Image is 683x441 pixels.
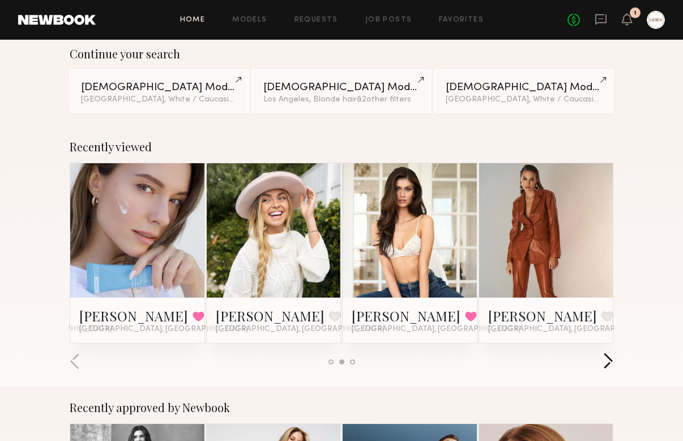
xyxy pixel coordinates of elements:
a: [PERSON_NAME] [79,307,188,325]
span: [GEOGRAPHIC_DATA], [GEOGRAPHIC_DATA] [352,325,520,334]
span: [GEOGRAPHIC_DATA], [GEOGRAPHIC_DATA] [488,325,657,334]
a: Models [232,16,267,24]
a: Requests [294,16,338,24]
span: [GEOGRAPHIC_DATA], [GEOGRAPHIC_DATA] [216,325,385,334]
a: [DEMOGRAPHIC_DATA] ModelsLos Angeles, Blonde hair&2other filters [252,70,431,113]
a: [PERSON_NAME] [352,307,460,325]
div: Los Angeles, Blonde hair [263,96,420,104]
div: Recently approved by Newbook [70,401,613,414]
div: [DEMOGRAPHIC_DATA] Models [81,82,237,93]
span: [GEOGRAPHIC_DATA], [GEOGRAPHIC_DATA] [79,325,248,334]
div: [GEOGRAPHIC_DATA], White / Caucasian [81,96,237,104]
span: & 2 other filter s [357,96,411,103]
a: [DEMOGRAPHIC_DATA] Models[GEOGRAPHIC_DATA], White / Caucasian [70,70,249,113]
div: 1 [634,10,637,16]
div: [DEMOGRAPHIC_DATA] Models [446,82,602,93]
a: Job Posts [365,16,412,24]
a: [DEMOGRAPHIC_DATA] Models[GEOGRAPHIC_DATA], White / Caucasian [434,70,613,113]
div: [DEMOGRAPHIC_DATA] Models [263,82,420,93]
a: Favorites [439,16,484,24]
div: Recently viewed [70,140,613,154]
div: Continue your search [70,47,613,61]
a: [PERSON_NAME] [216,307,325,325]
a: [PERSON_NAME] [488,307,597,325]
a: Home [180,16,206,24]
div: [GEOGRAPHIC_DATA], White / Caucasian [446,96,602,104]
